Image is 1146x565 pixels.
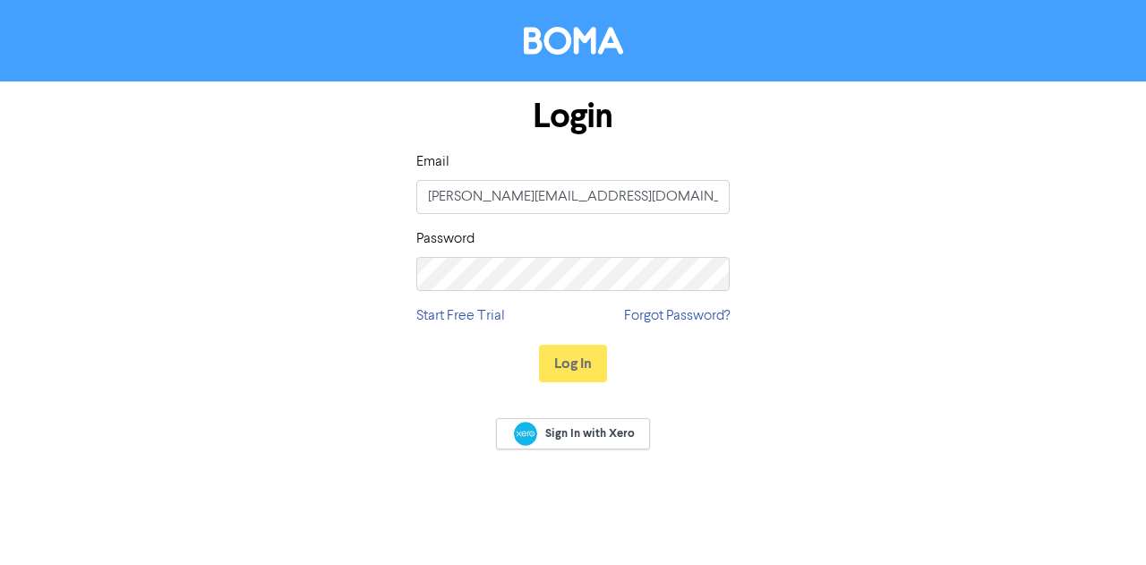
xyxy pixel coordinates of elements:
a: Forgot Password? [624,305,730,327]
img: Xero logo [514,422,537,446]
h1: Login [416,96,730,137]
button: Log In [539,345,607,382]
a: Start Free Trial [416,305,505,327]
label: Email [416,151,449,173]
a: Sign In with Xero [496,418,650,449]
img: BOMA Logo [524,27,623,55]
span: Sign In with Xero [545,425,635,441]
label: Password [416,228,475,250]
